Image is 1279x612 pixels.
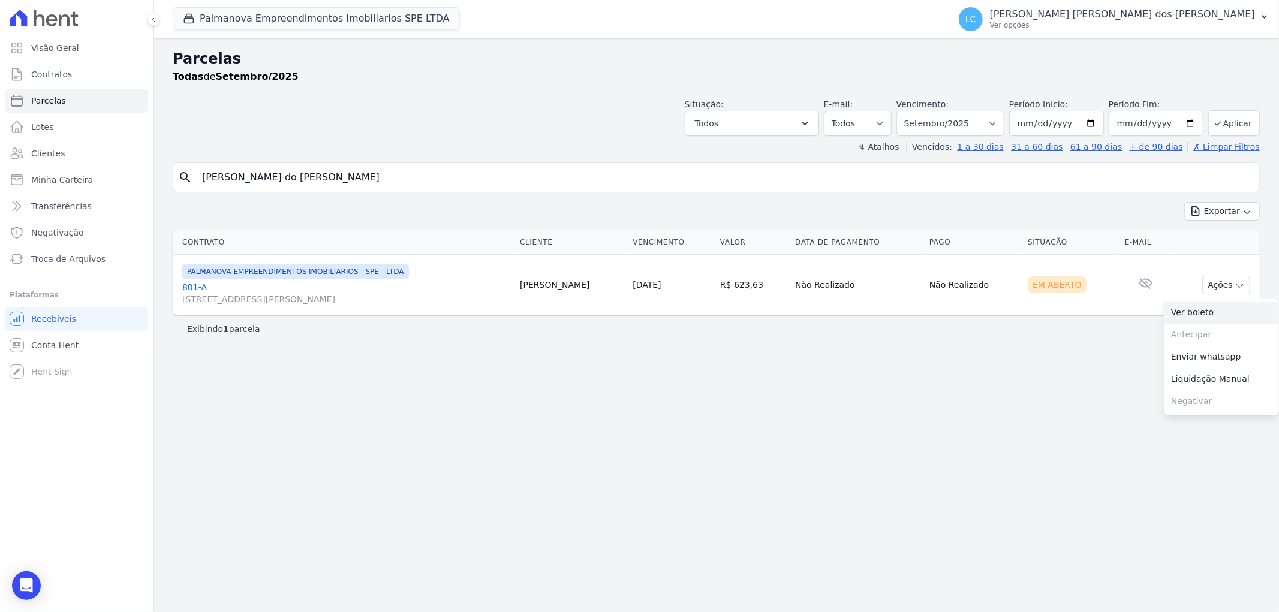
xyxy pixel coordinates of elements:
span: Troca de Arquivos [31,253,106,265]
th: E-mail [1120,230,1172,255]
a: Contratos [5,62,148,86]
span: Visão Geral [31,42,79,54]
button: Ações [1202,276,1250,294]
label: Situação: [685,100,724,109]
a: Recebíveis [5,307,148,331]
th: Situação [1023,230,1120,255]
a: Ver boleto [1164,302,1279,324]
span: Recebíveis [31,313,76,325]
a: 1 a 30 dias [958,142,1004,152]
a: ✗ Limpar Filtros [1188,142,1260,152]
div: Open Intercom Messenger [12,571,41,600]
th: Contrato [173,230,515,255]
a: + de 90 dias [1130,142,1183,152]
span: LC [965,15,976,23]
a: Visão Geral [5,36,148,60]
span: Negativação [31,227,84,239]
a: Negativação [5,221,148,245]
button: LC [PERSON_NAME] [PERSON_NAME] dos [PERSON_NAME] Ver opções [949,2,1279,36]
button: Exportar [1184,202,1260,221]
a: Troca de Arquivos [5,247,148,271]
th: Cliente [515,230,628,255]
label: E-mail: [824,100,853,109]
span: Minha Carteira [31,174,93,186]
button: Aplicar [1208,110,1260,136]
label: Período Fim: [1109,98,1203,111]
span: Transferências [31,200,92,212]
th: Valor [715,230,790,255]
strong: Setembro/2025 [216,71,299,82]
a: 801-A[STREET_ADDRESS][PERSON_NAME] [182,281,510,305]
th: Pago [925,230,1023,255]
a: Clientes [5,141,148,165]
a: 31 a 60 dias [1011,142,1063,152]
a: Minha Carteira [5,168,148,192]
span: Contratos [31,68,72,80]
label: Vencimento: [896,100,949,109]
input: Buscar por nome do lote ou do cliente [195,165,1254,189]
div: Plataformas [10,288,143,302]
a: 61 a 90 dias [1070,142,1122,152]
td: R$ 623,63 [715,255,790,315]
p: [PERSON_NAME] [PERSON_NAME] dos [PERSON_NAME] [990,8,1255,20]
button: Palmanova Empreendimentos Imobiliarios SPE LTDA [173,7,460,30]
b: 1 [223,324,229,334]
button: Todos [685,111,819,136]
p: Ver opções [990,20,1255,30]
td: [PERSON_NAME] [515,255,628,315]
a: Transferências [5,194,148,218]
span: Parcelas [31,95,66,107]
label: Período Inicío: [1009,100,1068,109]
th: Vencimento [628,230,715,255]
span: Clientes [31,147,65,159]
p: Exibindo parcela [187,323,260,335]
a: Parcelas [5,89,148,113]
i: search [178,170,192,185]
span: Todos [695,116,718,131]
th: Data de Pagamento [790,230,925,255]
h2: Parcelas [173,48,1260,70]
a: Lotes [5,115,148,139]
span: PALMANOVA EMPREENDIMENTOS IMOBILIARIOS - SPE - LTDA [182,264,409,279]
a: Conta Hent [5,333,148,357]
span: Conta Hent [31,339,79,351]
label: ↯ Atalhos [858,142,899,152]
div: Em Aberto [1028,276,1087,293]
label: Vencidos: [907,142,952,152]
td: Não Realizado [925,255,1023,315]
td: Não Realizado [790,255,925,315]
a: [DATE] [633,280,661,290]
span: Lotes [31,121,54,133]
strong: Todas [173,71,204,82]
span: [STREET_ADDRESS][PERSON_NAME] [182,293,510,305]
p: de [173,70,299,84]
